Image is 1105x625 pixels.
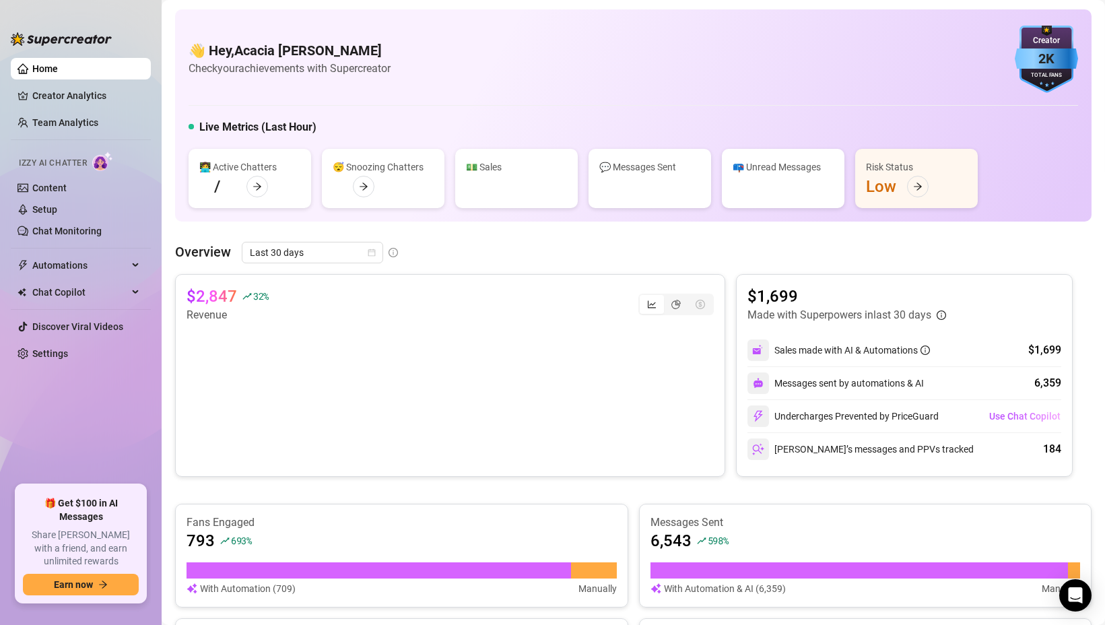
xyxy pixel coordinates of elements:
article: Messages Sent [650,515,1081,530]
article: Fans Engaged [187,515,617,530]
div: Messages sent by automations & AI [747,372,924,394]
span: 32 % [253,290,269,302]
article: Overview [175,242,231,262]
span: arrow-right [913,182,923,191]
span: rise [697,536,706,546]
span: rise [220,536,230,546]
article: With Automation & AI (6,359) [664,581,786,596]
div: 😴 Snoozing Chatters [333,160,434,174]
span: Share [PERSON_NAME] with a friend, and earn unlimited rewards [23,529,139,568]
article: $2,847 [187,286,237,307]
h5: Live Metrics (Last Hour) [199,119,316,135]
div: $1,699 [1028,342,1061,358]
img: svg%3e [752,443,764,455]
article: With Automation (709) [200,581,296,596]
img: svg%3e [650,581,661,596]
button: Earn nowarrow-right [23,574,139,595]
div: 2K [1015,48,1078,69]
img: svg%3e [752,410,764,422]
article: $1,699 [747,286,946,307]
button: Use Chat Copilot [989,405,1061,427]
a: Content [32,183,67,193]
span: line-chart [647,300,657,309]
a: Discover Viral Videos [32,321,123,332]
article: Manually [1042,581,1080,596]
span: thunderbolt [18,260,28,271]
span: Use Chat Copilot [989,411,1061,422]
article: Revenue [187,307,269,323]
img: AI Chatter [92,152,113,171]
span: calendar [368,249,376,257]
img: svg%3e [187,581,197,596]
div: 👩‍💻 Active Chatters [199,160,300,174]
img: logo-BBDzfeDw.svg [11,32,112,46]
h4: 👋 Hey, Acacia [PERSON_NAME] [189,41,391,60]
div: 💵 Sales [466,160,567,174]
a: Home [32,63,58,74]
div: segmented control [638,294,714,315]
span: pie-chart [671,300,681,309]
span: arrow-right [359,182,368,191]
span: 693 % [231,534,252,547]
span: Earn now [54,579,93,590]
article: 6,543 [650,530,692,552]
a: Chat Monitoring [32,226,102,236]
img: blue-badge-DgoSNQY1.svg [1015,26,1078,93]
span: Izzy AI Chatter [19,157,87,170]
span: Last 30 days [250,242,375,263]
img: svg%3e [752,344,764,356]
span: rise [242,292,252,301]
div: Creator [1015,34,1078,47]
div: [PERSON_NAME]’s messages and PPVs tracked [747,438,974,460]
a: Settings [32,348,68,359]
div: 📪 Unread Messages [733,160,834,174]
div: Risk Status [866,160,967,174]
div: Undercharges Prevented by PriceGuard [747,405,939,427]
div: 184 [1043,441,1061,457]
span: dollar-circle [696,300,705,309]
span: 🎁 Get $100 in AI Messages [23,497,139,523]
span: arrow-right [253,182,262,191]
article: Manually [578,581,617,596]
div: 6,359 [1034,375,1061,391]
article: 793 [187,530,215,552]
span: arrow-right [98,580,108,589]
div: 💬 Messages Sent [599,160,700,174]
a: Creator Analytics [32,85,140,106]
span: info-circle [389,248,398,257]
span: info-circle [920,346,930,355]
article: Check your achievements with Supercreator [189,60,391,77]
article: Made with Superpowers in last 30 days [747,307,931,323]
div: Sales made with AI & Automations [774,343,930,358]
div: Open Intercom Messenger [1059,579,1092,612]
a: Setup [32,204,57,215]
span: Automations [32,255,128,276]
span: 598 % [708,534,729,547]
img: svg%3e [753,378,764,389]
img: Chat Copilot [18,288,26,297]
span: info-circle [937,310,946,320]
a: Team Analytics [32,117,98,128]
span: Chat Copilot [32,282,128,303]
div: Total Fans [1015,71,1078,80]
